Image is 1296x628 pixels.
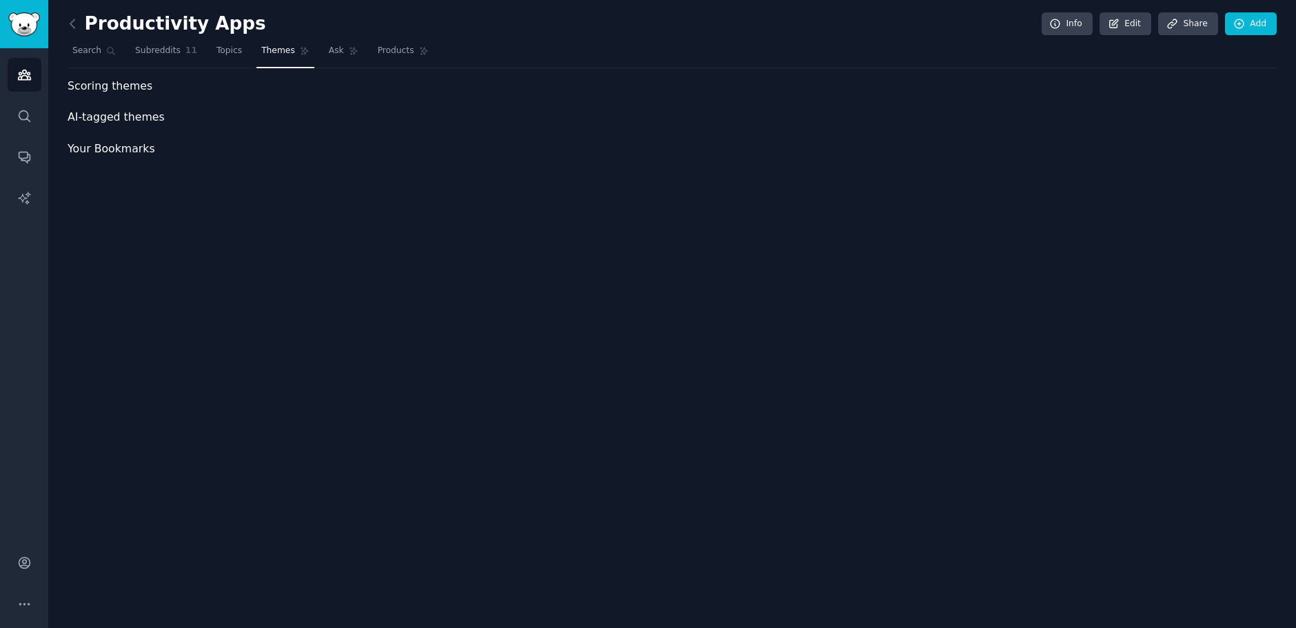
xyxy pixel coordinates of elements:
span: Scoring themes [68,78,152,95]
a: Subreddits11 [130,40,202,68]
a: Products [373,40,434,68]
span: Topics [216,45,242,57]
h2: Productivity Apps [68,13,266,35]
a: Search [68,40,121,68]
a: Themes [256,40,314,68]
span: Products [378,45,414,57]
img: GummySearch logo [8,12,40,37]
a: Info [1042,12,1093,36]
a: Share [1158,12,1217,36]
a: Topics [212,40,247,68]
a: Ask [324,40,363,68]
span: Ask [329,45,344,57]
span: Your Bookmarks [68,141,155,158]
span: Search [72,45,101,57]
a: Add [1225,12,1277,36]
span: Themes [261,45,295,57]
a: Edit [1100,12,1151,36]
span: AI-tagged themes [68,109,165,126]
span: 11 [185,45,197,57]
span: Subreddits [135,45,181,57]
